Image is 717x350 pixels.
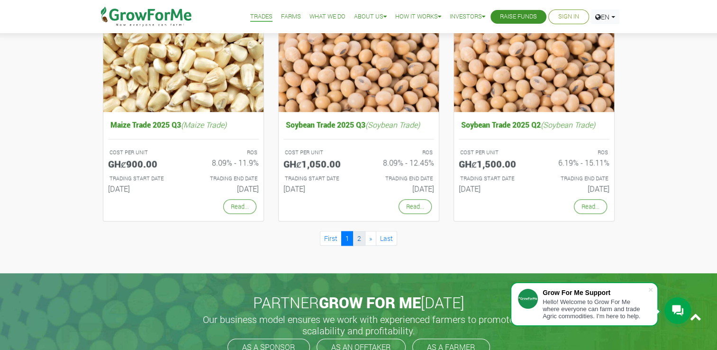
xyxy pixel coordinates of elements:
[192,175,257,183] p: Estimated Trading End Date
[369,234,372,243] span: »
[281,12,301,22] a: Farms
[541,158,609,167] h6: 6.19% - 15.11%
[223,199,256,214] a: Read...
[279,4,439,112] img: growforme image
[558,12,579,22] a: Sign In
[459,184,527,193] h6: [DATE]
[103,231,615,246] nav: Page Navigation
[283,118,434,197] a: Soybean Trade 2025 Q3(Soybean Trade) COST PER UNIT GHȼ1,050.00 ROS 8.09% - 12.45% TRADING START D...
[285,148,350,157] p: COST PER UNIT
[191,158,259,167] h6: 8.09% - 11.9%
[460,148,526,157] p: COST PER UNIT
[353,231,365,246] a: 2
[543,289,648,296] div: Grow For Me Support
[108,118,259,131] h5: Maize Trade 2025 Q3
[108,158,176,169] h5: GHȼ900.00
[285,175,350,183] p: Estimated Trading Start Date
[320,231,342,246] a: First
[367,148,433,157] p: ROS
[109,175,175,183] p: Estimated Trading Start Date
[341,231,354,246] a: 1
[459,158,527,169] h5: GHȼ1,500.00
[543,298,648,320] div: Hello! Welcome to Grow For Me where everyone can farm and trade Agric commodities. I'm here to help.
[354,12,387,22] a: About Us
[283,184,352,193] h6: [DATE]
[591,9,619,24] a: EN
[108,118,259,197] a: Maize Trade 2025 Q3(Maize Trade) COST PER UNIT GHȼ900.00 ROS 8.09% - 11.9% TRADING START DATE [DA...
[574,199,607,214] a: Read...
[454,4,614,112] img: growforme image
[459,118,609,131] h5: Soybean Trade 2025 Q2
[103,4,263,112] img: growforme image
[366,184,434,193] h6: [DATE]
[192,148,257,157] p: ROS
[450,12,485,22] a: Investors
[399,199,432,214] a: Read...
[193,313,525,336] h5: Our business model ensures we work with experienced farmers to promote scalability and profitabil...
[109,148,175,157] p: COST PER UNIT
[459,118,609,197] a: Soybean Trade 2025 Q2(Soybean Trade) COST PER UNIT GHȼ1,500.00 ROS 6.19% - 15.11% TRADING START D...
[543,148,608,157] p: ROS
[367,175,433,183] p: Estimated Trading End Date
[309,12,345,22] a: What We Do
[108,184,176,193] h6: [DATE]
[376,231,397,246] a: Last
[319,292,421,313] span: GROW FOR ME
[541,120,595,129] i: (Soybean Trade)
[191,184,259,193] h6: [DATE]
[395,12,441,22] a: How it Works
[500,12,537,22] a: Raise Funds
[100,294,618,312] h2: PARTNER [DATE]
[541,184,609,193] h6: [DATE]
[283,158,352,169] h5: GHȼ1,050.00
[250,12,272,22] a: Trades
[460,175,526,183] p: Estimated Trading Start Date
[365,120,420,129] i: (Soybean Trade)
[283,118,434,131] h5: Soybean Trade 2025 Q3
[543,175,608,183] p: Estimated Trading End Date
[366,158,434,167] h6: 8.09% - 12.45%
[181,120,227,129] i: (Maize Trade)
